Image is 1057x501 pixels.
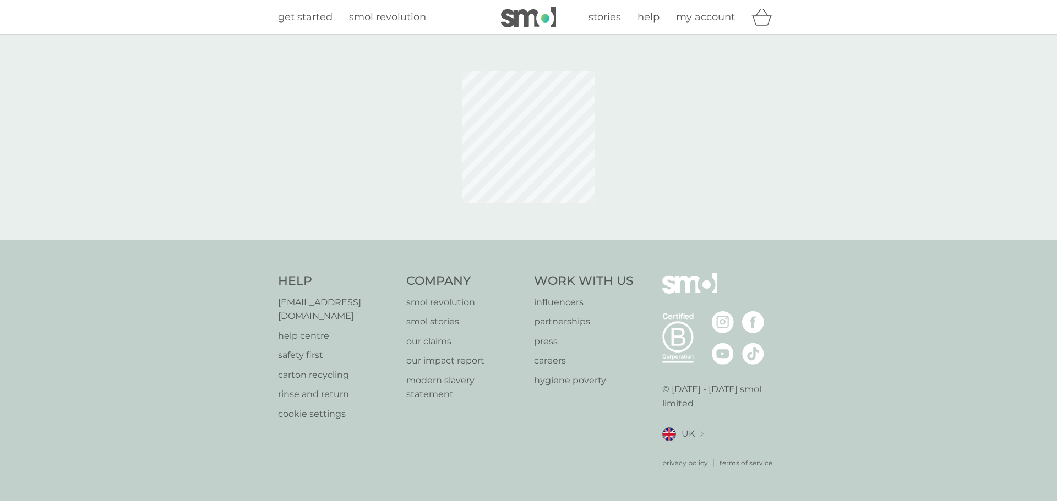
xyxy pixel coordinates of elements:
[534,295,634,310] a: influencers
[534,354,634,368] a: careers
[406,373,524,401] a: modern slavery statement
[278,295,395,323] a: [EMAIL_ADDRESS][DOMAIN_NAME]
[700,431,704,437] img: select a new location
[406,295,524,310] a: smol revolution
[278,348,395,362] a: safety first
[712,311,734,333] img: visit the smol Instagram page
[406,273,524,290] h4: Company
[676,9,735,25] a: my account
[662,427,676,441] img: UK flag
[742,311,764,333] img: visit the smol Facebook page
[278,273,395,290] h4: Help
[589,11,621,23] span: stories
[534,334,634,349] a: press
[742,343,764,365] img: visit the smol Tiktok page
[534,315,634,329] a: partnerships
[682,427,695,441] span: UK
[278,329,395,343] a: help centre
[278,368,395,382] a: carton recycling
[712,343,734,365] img: visit the smol Youtube page
[278,407,395,421] a: cookie settings
[676,11,735,23] span: my account
[638,11,660,23] span: help
[720,458,772,468] a: terms of service
[349,11,426,23] span: smol revolution
[406,354,524,368] a: our impact report
[406,315,524,329] a: smol stories
[349,9,426,25] a: smol revolution
[278,387,395,401] a: rinse and return
[589,9,621,25] a: stories
[662,273,717,310] img: smol
[662,382,780,410] p: © [DATE] - [DATE] smol limited
[638,9,660,25] a: help
[278,11,333,23] span: get started
[662,458,708,468] a: privacy policy
[751,6,779,28] div: basket
[406,334,524,349] a: our claims
[278,9,333,25] a: get started
[501,7,556,27] img: smol
[534,273,634,290] h4: Work With Us
[534,373,634,388] a: hygiene poverty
